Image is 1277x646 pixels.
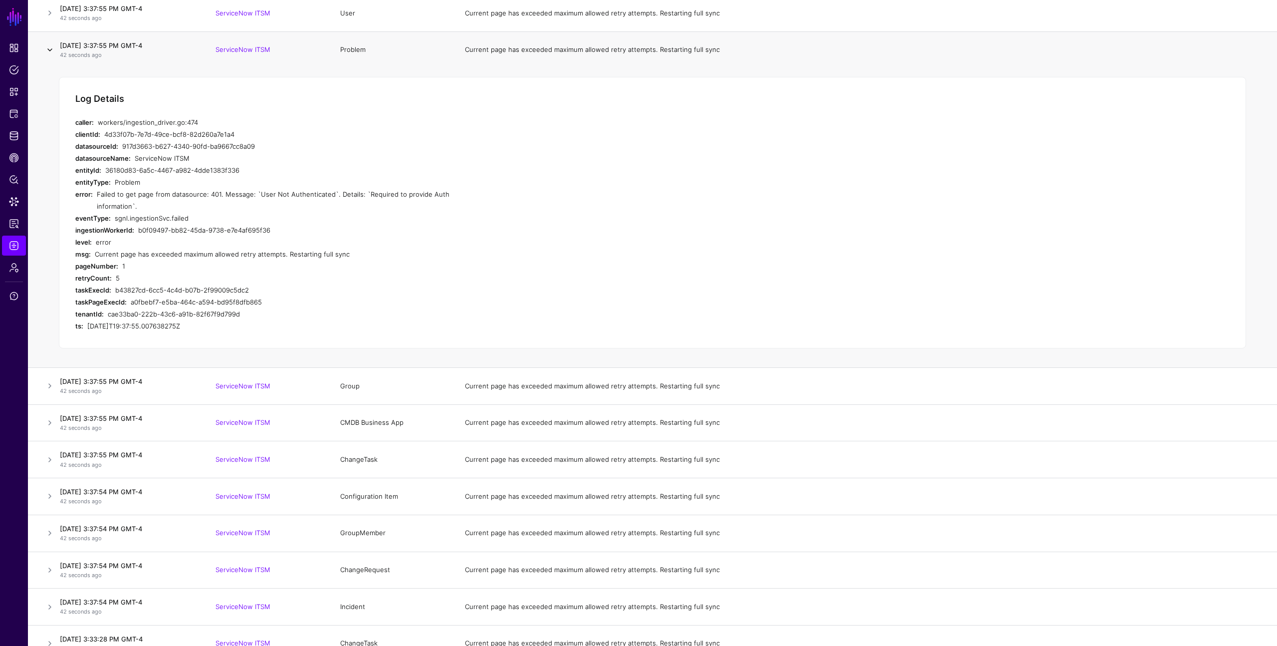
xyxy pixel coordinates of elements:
[9,43,19,53] span: Dashboard
[60,41,196,50] h4: [DATE] 3:37:55 PM GMT-4
[2,104,26,124] a: Protected Systems
[104,128,474,140] div: 4d33f07b-7e7d-49ce-bcf8-82d260a7e1a4
[2,192,26,212] a: Data Lens
[60,4,196,13] h4: [DATE] 3:37:55 PM GMT-4
[215,382,270,390] a: ServiceNow ITSM
[75,214,111,222] strong: eventType:
[9,65,19,75] span: Policies
[60,51,196,59] p: 42 seconds ago
[95,248,474,260] div: Current page has exceeded maximum allowed retry attempts. Restarting full sync
[330,404,455,441] td: CMDB Business App
[60,608,196,616] p: 42 seconds ago
[330,31,455,68] td: Problem
[60,598,196,607] h4: [DATE] 3:37:54 PM GMT-4
[122,140,474,152] div: 917d3663-b627-4340-90fd-ba9667cc8a09
[122,260,474,272] div: 1
[2,38,26,58] a: Dashboard
[75,166,101,174] strong: entityId:
[215,529,270,537] a: ServiceNow ITSM
[330,368,455,405] td: Group
[75,274,112,282] strong: retryCount:
[60,414,196,423] h4: [DATE] 3:37:55 PM GMT-4
[75,93,124,104] h5: Log Details
[215,603,270,611] a: ServiceNow ITSM
[9,197,19,207] span: Data Lens
[60,635,196,644] h4: [DATE] 3:33:28 PM GMT-4
[75,118,94,126] strong: caller:
[455,515,1277,552] td: Current page has exceeded maximum allowed retry attempts. Restarting full sync
[9,291,19,301] span: Support
[75,154,131,162] strong: datasourceName:
[2,60,26,80] a: Policies
[9,219,19,229] span: Access Reporting
[75,262,118,270] strong: pageNumber:
[2,148,26,168] a: CAEP Hub
[75,178,111,186] strong: entityType:
[9,109,19,119] span: Protected Systems
[60,14,196,22] p: 42 seconds ago
[330,441,455,478] td: ChangeTask
[2,258,26,278] a: Admin
[2,214,26,234] a: Access Reporting
[2,170,26,190] a: Policy Lens
[75,250,91,258] strong: msg:
[9,241,19,251] span: Logs
[2,236,26,256] a: Logs
[96,236,474,248] div: error
[9,175,19,185] span: Policy Lens
[455,404,1277,441] td: Current page has exceeded maximum allowed retry attempts. Restarting full sync
[330,589,455,626] td: Incident
[105,164,474,176] div: 36180d83-6a5c-4467-a982-4dde1383f336
[75,286,111,294] strong: taskExecId:
[2,126,26,146] a: Identity Data Fabric
[455,441,1277,478] td: Current page has exceeded maximum allowed retry attempts. Restarting full sync
[115,212,474,224] div: sgnl.ingestionSvc.failed
[60,497,196,506] p: 42 seconds ago
[215,492,270,500] a: ServiceNow ITSM
[60,424,196,432] p: 42 seconds ago
[2,82,26,102] a: Snippets
[330,515,455,552] td: GroupMember
[60,534,196,543] p: 42 seconds ago
[75,190,93,198] strong: error:
[75,142,118,150] strong: datasourceId:
[97,188,474,212] div: Failed to get page from datasource: 401. Message: `User Not Authenticated`. Details: `Required to...
[116,272,474,284] div: 5
[330,478,455,515] td: Configuration Item
[215,566,270,574] a: ServiceNow ITSM
[108,308,474,320] div: cae33ba0-222b-43c6-a91b-82f67f9d799d
[215,418,270,426] a: ServiceNow ITSM
[455,31,1277,68] td: Current page has exceeded maximum allowed retry attempts. Restarting full sync
[87,320,474,332] div: [DATE]T19:37:55.007638275Z
[75,310,104,318] strong: tenantId:
[138,224,474,236] div: b0f09497-bb82-45da-9738-e7e4af695f36
[455,478,1277,515] td: Current page has exceeded maximum allowed retry attempts. Restarting full sync
[215,45,270,53] a: ServiceNow ITSM
[75,130,100,138] strong: clientId:
[115,176,474,188] div: Problem
[75,238,92,246] strong: level:
[60,571,196,580] p: 42 seconds ago
[9,87,19,97] span: Snippets
[60,524,196,533] h4: [DATE] 3:37:54 PM GMT-4
[60,377,196,386] h4: [DATE] 3:37:55 PM GMT-4
[75,322,83,330] strong: ts:
[75,226,134,234] strong: ingestionWorkerId:
[330,552,455,589] td: ChangeRequest
[60,561,196,570] h4: [DATE] 3:37:54 PM GMT-4
[98,116,474,128] div: workers/ingestion_driver.go:474
[9,153,19,163] span: CAEP Hub
[60,387,196,395] p: 42 seconds ago
[455,368,1277,405] td: Current page has exceeded maximum allowed retry attempts. Restarting full sync
[9,131,19,141] span: Identity Data Fabric
[135,152,474,164] div: ServiceNow ITSM
[131,296,474,308] div: a0fbebf7-e5ba-464c-a594-bd95f8dfb865
[6,6,23,28] a: SGNL
[455,552,1277,589] td: Current page has exceeded maximum allowed retry attempts. Restarting full sync
[215,455,270,463] a: ServiceNow ITSM
[60,450,196,459] h4: [DATE] 3:37:55 PM GMT-4
[455,589,1277,626] td: Current page has exceeded maximum allowed retry attempts. Restarting full sync
[75,298,127,306] strong: taskPageExecId:
[60,461,196,469] p: 42 seconds ago
[115,284,474,296] div: b43827cd-6cc5-4c4d-b07b-2f99009c5dc2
